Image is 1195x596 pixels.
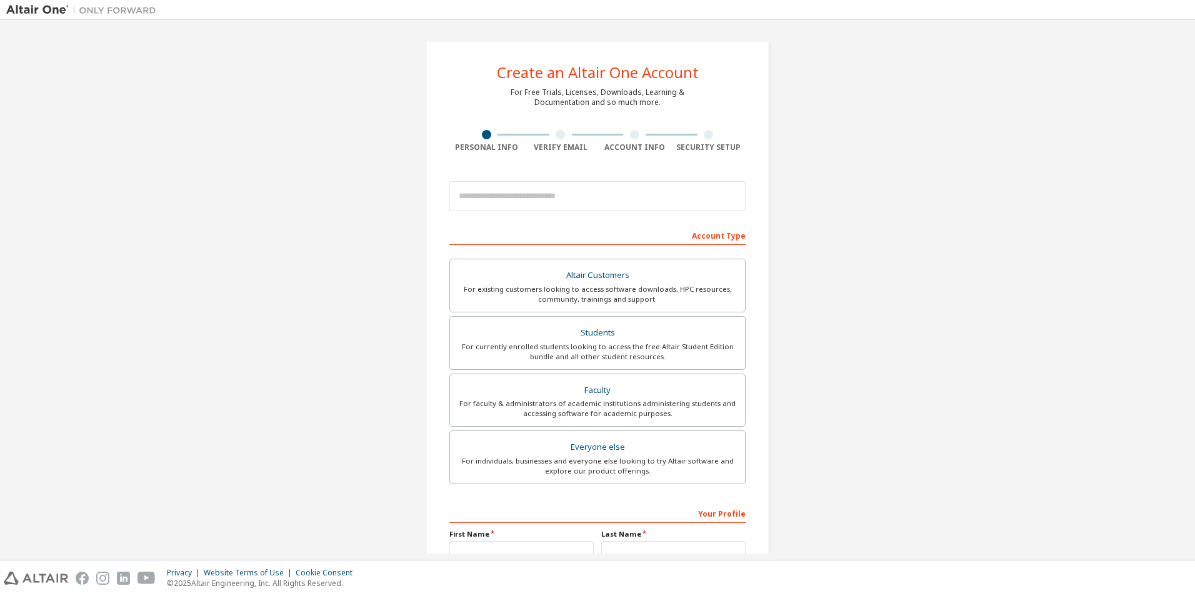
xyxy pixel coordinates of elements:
img: linkedin.svg [117,572,130,585]
img: youtube.svg [137,572,156,585]
div: Everyone else [457,439,737,456]
img: altair_logo.svg [4,572,68,585]
label: First Name [449,529,594,539]
div: For faculty & administrators of academic institutions administering students and accessing softwa... [457,399,737,419]
div: Personal Info [449,142,524,152]
div: Faculty [457,382,737,399]
div: Website Terms of Use [204,568,296,578]
div: Account Type [449,225,746,245]
div: For Free Trials, Licenses, Downloads, Learning & Documentation and so much more. [511,87,684,107]
div: Security Setup [672,142,746,152]
div: Cookie Consent [296,568,360,578]
div: Create an Altair One Account [497,65,699,80]
div: For existing customers looking to access software downloads, HPC resources, community, trainings ... [457,284,737,304]
div: Account Info [597,142,672,152]
div: Your Profile [449,503,746,523]
p: © 2025 Altair Engineering, Inc. All Rights Reserved. [167,578,360,589]
label: Last Name [601,529,746,539]
div: For individuals, businesses and everyone else looking to try Altair software and explore our prod... [457,456,737,476]
div: Students [457,324,737,342]
div: Verify Email [524,142,598,152]
img: instagram.svg [96,572,109,585]
div: Altair Customers [457,267,737,284]
img: facebook.svg [76,572,89,585]
div: Privacy [167,568,204,578]
div: For currently enrolled students looking to access the free Altair Student Edition bundle and all ... [457,342,737,362]
img: Altair One [6,4,162,16]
